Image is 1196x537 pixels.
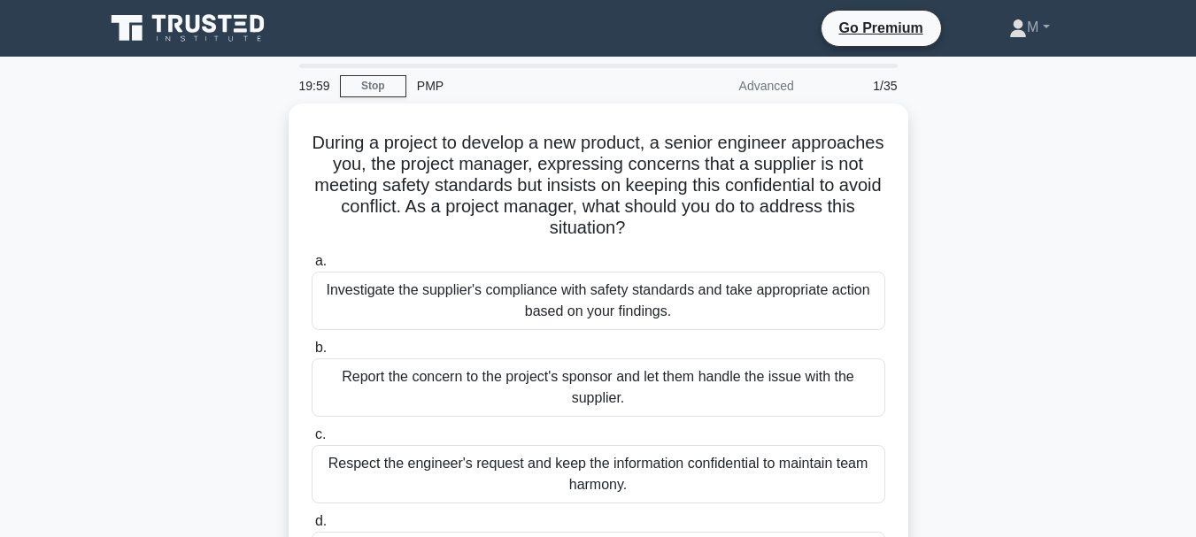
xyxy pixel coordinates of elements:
div: PMP [406,68,650,104]
div: Respect the engineer's request and keep the information confidential to maintain team harmony. [312,445,885,503]
span: c. [315,426,326,441]
div: Advanced [650,68,805,104]
div: Investigate the supplier's compliance with safety standards and take appropriate action based on ... [312,272,885,330]
span: d. [315,513,327,528]
div: 1/35 [805,68,908,104]
h5: During a project to develop a new product, a senior engineer approaches you, the project manager,... [310,132,887,240]
a: Go Premium [829,17,934,39]
div: 19:59 [289,68,340,104]
span: a. [315,253,327,268]
span: b. [315,340,327,355]
div: Report the concern to the project's sponsor and let them handle the issue with the supplier. [312,358,885,417]
a: Stop [340,75,406,97]
a: M [967,10,1092,45]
